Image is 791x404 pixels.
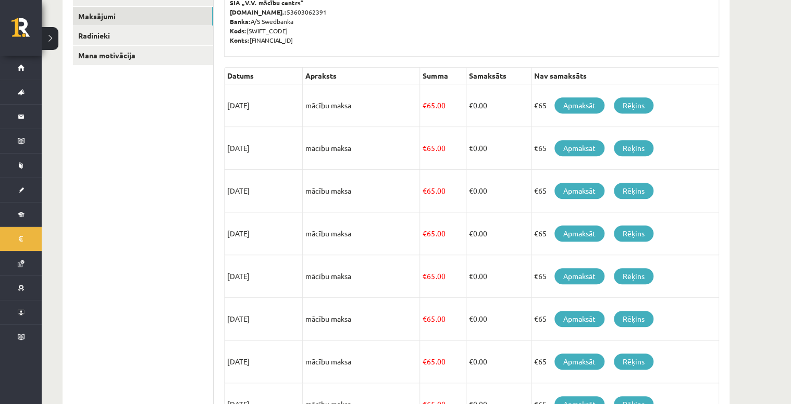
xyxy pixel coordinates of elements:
span: € [469,271,473,281]
td: €65 [531,84,719,127]
td: 65.00 [420,255,466,298]
b: Banka: [230,17,251,26]
span: € [423,229,427,238]
td: €65 [531,255,719,298]
a: Radinieki [73,26,213,45]
span: € [423,271,427,281]
td: 0.00 [466,84,531,127]
a: Apmaksāt [554,311,604,327]
a: Apmaksāt [554,140,604,156]
td: 0.00 [466,212,531,255]
a: Rīgas 1. Tālmācības vidusskola [11,18,42,44]
a: Apmaksāt [554,183,604,199]
td: 65.00 [420,84,466,127]
td: [DATE] [225,170,303,212]
a: Rēķins [614,225,653,242]
th: Summa [420,68,466,84]
a: Maksājumi [73,7,213,26]
b: Kods: [230,27,246,35]
td: [DATE] [225,255,303,298]
a: Mana motivācija [73,46,213,65]
td: €65 [531,298,719,340]
td: 65.00 [420,127,466,170]
b: [DOMAIN_NAME].: [230,8,287,16]
td: 0.00 [466,170,531,212]
td: mācību maksa [303,340,420,383]
td: mācību maksa [303,84,420,127]
th: Datums [225,68,303,84]
td: 0.00 [466,255,531,298]
span: € [469,229,473,238]
a: Rēķins [614,183,653,199]
td: mācību maksa [303,255,420,298]
td: [DATE] [225,340,303,383]
td: 65.00 [420,340,466,383]
span: € [469,357,473,366]
span: € [469,143,473,153]
td: [DATE] [225,127,303,170]
td: [DATE] [225,84,303,127]
td: €65 [531,212,719,255]
td: 65.00 [420,170,466,212]
td: 0.00 [466,340,531,383]
td: mācību maksa [303,170,420,212]
td: €65 [531,340,719,383]
a: Apmaksāt [554,353,604,370]
th: Samaksāts [466,68,531,84]
a: Rēķins [614,140,653,156]
a: Apmaksāt [554,268,604,284]
span: € [423,357,427,366]
td: [DATE] [225,298,303,340]
a: Rēķins [614,311,653,327]
a: Rēķins [614,268,653,284]
a: Rēķins [614,97,653,113]
span: € [423,314,427,323]
td: mācību maksa [303,127,420,170]
span: € [423,143,427,153]
td: 65.00 [420,212,466,255]
td: mācību maksa [303,298,420,340]
td: 0.00 [466,298,531,340]
td: 0.00 [466,127,531,170]
th: Nav samaksāts [531,68,719,84]
td: [DATE] [225,212,303,255]
td: €65 [531,170,719,212]
b: Konts: [230,36,250,44]
td: €65 [531,127,719,170]
td: 65.00 [420,298,466,340]
a: Apmaksāt [554,225,604,242]
a: Rēķins [614,353,653,370]
span: € [423,186,427,195]
span: € [469,314,473,323]
span: € [469,100,473,110]
th: Apraksts [303,68,420,84]
a: Apmaksāt [554,97,604,113]
span: € [469,186,473,195]
span: € [423,100,427,110]
td: mācību maksa [303,212,420,255]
